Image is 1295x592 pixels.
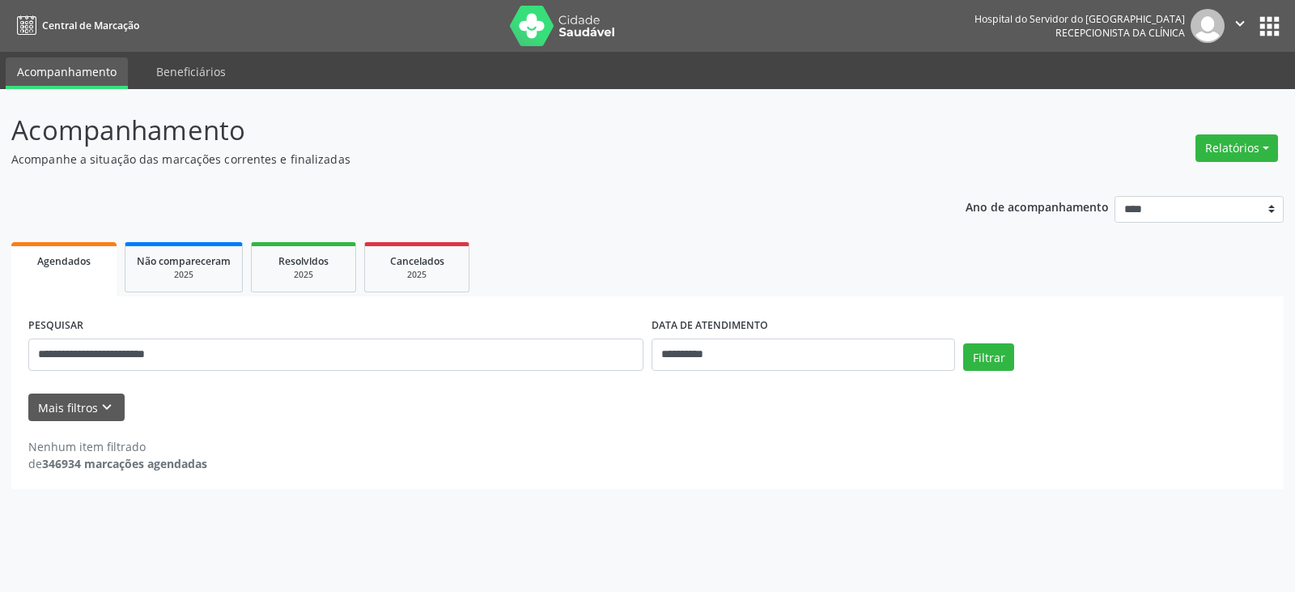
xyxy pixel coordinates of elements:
[974,12,1185,26] div: Hospital do Servidor do [GEOGRAPHIC_DATA]
[11,151,902,168] p: Acompanhe a situação das marcações correntes e finalizadas
[963,343,1014,371] button: Filtrar
[1225,9,1255,43] button: 
[137,254,231,268] span: Não compareceram
[28,313,83,339] label: PESQUISAR
[137,269,231,281] div: 2025
[6,57,128,89] a: Acompanhamento
[1231,15,1249,32] i: 
[42,456,207,471] strong: 346934 marcações agendadas
[28,455,207,472] div: de
[390,254,444,268] span: Cancelados
[263,269,344,281] div: 2025
[1055,26,1185,40] span: Recepcionista da clínica
[966,196,1109,216] p: Ano de acompanhamento
[1195,134,1278,162] button: Relatórios
[278,254,329,268] span: Resolvidos
[1255,12,1284,40] button: apps
[28,438,207,455] div: Nenhum item filtrado
[11,110,902,151] p: Acompanhamento
[37,254,91,268] span: Agendados
[42,19,139,32] span: Central de Marcação
[28,394,125,422] button: Mais filtroskeyboard_arrow_down
[376,269,457,281] div: 2025
[11,12,139,39] a: Central de Marcação
[652,313,768,339] label: DATA DE ATENDIMENTO
[98,398,116,416] i: keyboard_arrow_down
[1191,9,1225,43] img: img
[145,57,237,86] a: Beneficiários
